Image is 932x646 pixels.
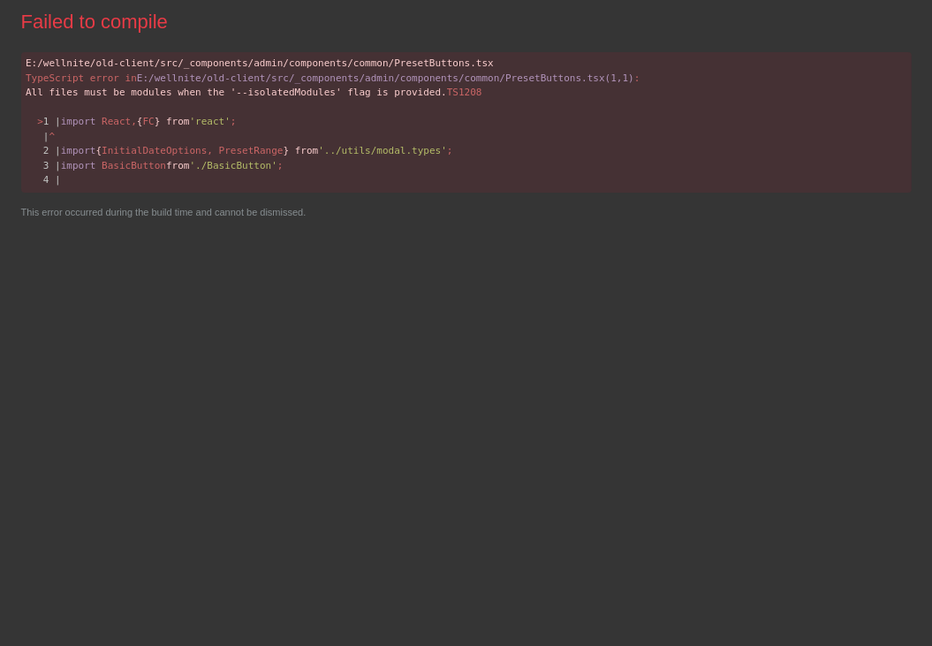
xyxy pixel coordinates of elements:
[49,131,56,142] span: ^
[43,160,61,171] span: 3 |
[43,131,49,142] span: |
[21,7,883,36] div: Failed to compile
[26,72,137,84] span: TypeScript error in
[283,145,318,156] span: } from
[231,116,237,127] span: ;
[447,145,453,156] span: ;
[43,116,61,127] span: 1 |
[219,145,284,156] span: PresetRange
[26,57,494,69] span: E:/wellnite/old-client/src/_components/admin/components/common/PresetButtons.tsx
[277,160,284,171] span: ;
[61,160,96,171] span: import
[61,145,96,156] span: import
[61,116,96,127] span: import
[26,87,447,98] span: All files must be modules when the '--isolatedModules' flag is provided.
[43,145,61,156] span: 2 |
[143,116,155,127] span: FC
[190,116,231,127] span: 'react'
[43,174,61,186] span: 4 |
[189,160,277,171] span: './BasicButton'
[166,160,190,171] span: from
[96,145,102,156] span: {
[447,87,482,98] span: TS1208
[102,145,207,156] span: InitialDateOptions
[131,116,137,127] span: ,
[37,116,43,127] span: >
[137,116,143,127] span: {
[102,116,131,127] span: React
[318,145,447,156] span: '../utils/modal.types'
[634,72,640,84] span: :
[21,205,912,220] div: This error occurred during the build time and cannot be dismissed.
[137,72,634,84] span: E:/wellnite/old-client/src/_components/admin/components/common/PresetButtons.tsx(1,1)
[155,116,190,127] span: } from
[207,145,213,156] span: ,
[102,160,166,171] span: BasicButton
